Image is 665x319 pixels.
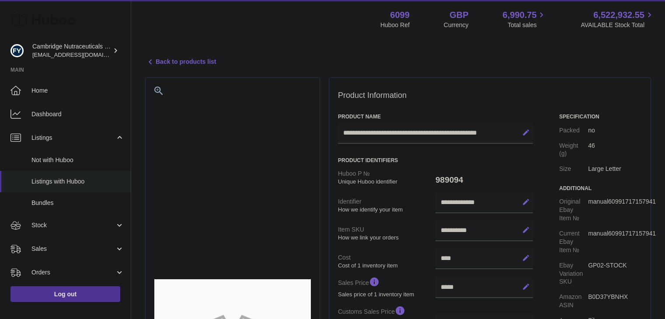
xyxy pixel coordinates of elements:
[338,194,435,217] dt: Identifier
[390,9,410,21] strong: 6099
[559,138,588,162] dt: Weight (g)
[338,262,433,270] strong: Cost of 1 inventory item
[508,21,547,29] span: Total sales
[32,51,129,58] span: [EMAIL_ADDRESS][DOMAIN_NAME]
[449,9,468,21] strong: GBP
[31,245,115,253] span: Sales
[581,21,655,29] span: AVAILABLE Stock Total
[559,258,588,290] dt: Ebay Variation SKU
[338,91,642,101] h2: Product Information
[338,250,435,273] dt: Cost
[588,161,642,177] dd: Large Letter
[588,226,642,258] dd: manual60991717157941
[10,44,24,57] img: internalAdmin-6099@internal.huboo.com
[559,123,588,138] dt: Packed
[31,134,115,142] span: Listings
[435,171,533,189] dd: 989094
[559,226,588,258] dt: Current Ebay Item №
[338,273,435,302] dt: Sales Price
[145,57,216,67] a: Back to products list
[559,113,642,120] h3: Specification
[338,178,433,186] strong: Unique Huboo identifier
[559,185,642,192] h3: Additional
[338,291,433,298] strong: Sales price of 1 inventory item
[338,157,533,164] h3: Product Identifiers
[380,21,410,29] div: Huboo Ref
[593,9,644,21] span: 6,522,932.55
[503,9,547,29] a: 6,990.75 Total sales
[31,110,124,118] span: Dashboard
[31,268,115,277] span: Orders
[559,161,588,177] dt: Size
[338,206,433,214] strong: How we identify your item
[588,289,642,313] dd: B0D37YBNHX
[559,194,588,226] dt: Original Ebay Item №
[31,177,124,186] span: Listings with Huboo
[503,9,537,21] span: 6,990.75
[338,166,435,189] dt: Huboo P №
[338,222,435,245] dt: Item SKU
[559,289,588,313] dt: Amazon ASIN
[31,221,115,229] span: Stock
[31,87,124,95] span: Home
[588,194,642,226] dd: manual60991717157941
[444,21,469,29] div: Currency
[31,156,124,164] span: Not with Huboo
[10,286,120,302] a: Log out
[588,123,642,138] dd: no
[32,42,111,59] div: Cambridge Nutraceuticals Ltd
[588,258,642,290] dd: GP02-STOCK
[581,9,655,29] a: 6,522,932.55 AVAILABLE Stock Total
[588,138,642,162] dd: 46
[338,234,433,242] strong: How we link your orders
[338,113,533,120] h3: Product Name
[31,199,124,207] span: Bundles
